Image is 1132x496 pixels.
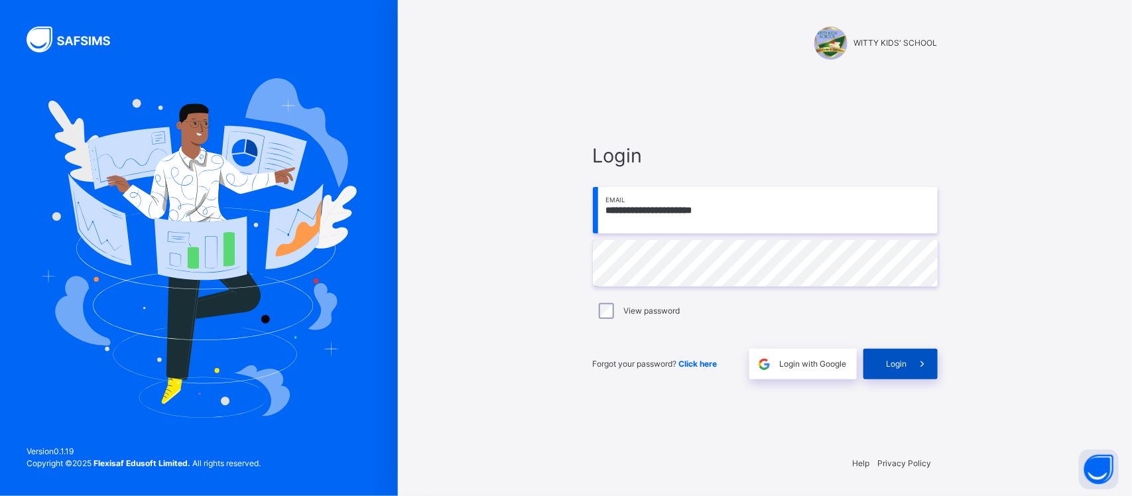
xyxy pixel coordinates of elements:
span: Version 0.1.19 [27,446,261,458]
a: Privacy Policy [878,458,932,468]
a: Help [853,458,870,468]
a: Click here [679,359,718,369]
span: Copyright © 2025 All rights reserved. [27,458,261,468]
img: Hero Image [41,78,357,418]
button: Open asap [1079,450,1119,489]
label: View password [623,305,680,317]
span: Login [593,141,938,170]
img: google.396cfc9801f0270233282035f929180a.svg [757,357,772,372]
span: WITTY KIDS' SCHOOL [854,37,938,49]
img: SAFSIMS Logo [27,27,126,52]
span: Forgot your password? [593,359,718,369]
span: Login [887,358,907,370]
span: Login with Google [780,358,847,370]
strong: Flexisaf Edusoft Limited. [94,458,190,468]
